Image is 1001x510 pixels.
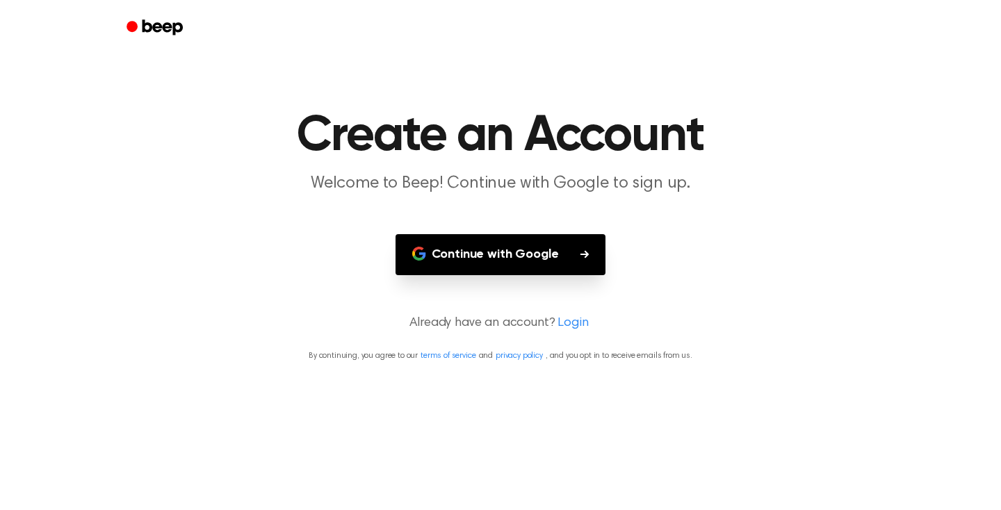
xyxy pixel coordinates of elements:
[17,349,984,362] p: By continuing, you agree to our and , and you opt in to receive emails from us.
[117,15,195,42] a: Beep
[396,234,606,275] button: Continue with Google
[421,352,475,360] a: terms of service
[558,314,588,333] a: Login
[145,111,856,161] h1: Create an Account
[234,172,767,195] p: Welcome to Beep! Continue with Google to sign up.
[496,352,543,360] a: privacy policy
[17,314,984,333] p: Already have an account?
